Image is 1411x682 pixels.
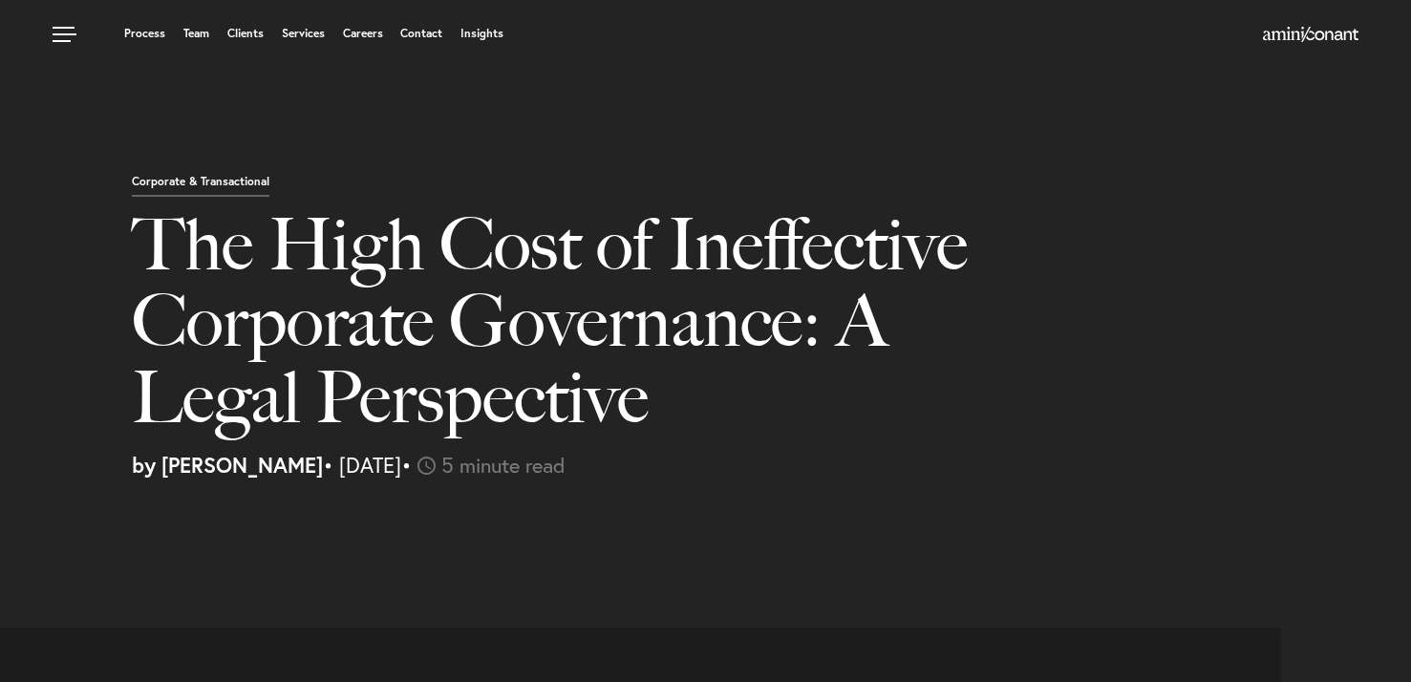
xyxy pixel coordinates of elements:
[227,28,264,39] a: Clients
[132,176,269,197] p: Corporate & Transactional
[132,206,1017,455] h1: The High Cost of Ineffective Corporate Governance: A Legal Perspective
[441,451,566,479] span: 5 minute read
[417,457,436,475] img: icon-time-light.svg
[400,28,442,39] a: Contact
[132,455,1397,476] p: • [DATE]
[183,28,209,39] a: Team
[124,28,165,39] a: Process
[132,451,323,479] strong: by [PERSON_NAME]
[282,28,325,39] a: Services
[1263,27,1358,42] img: Amini & Conant
[460,28,503,39] a: Insights
[343,28,383,39] a: Careers
[1263,28,1358,43] a: Home
[401,451,412,479] span: •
